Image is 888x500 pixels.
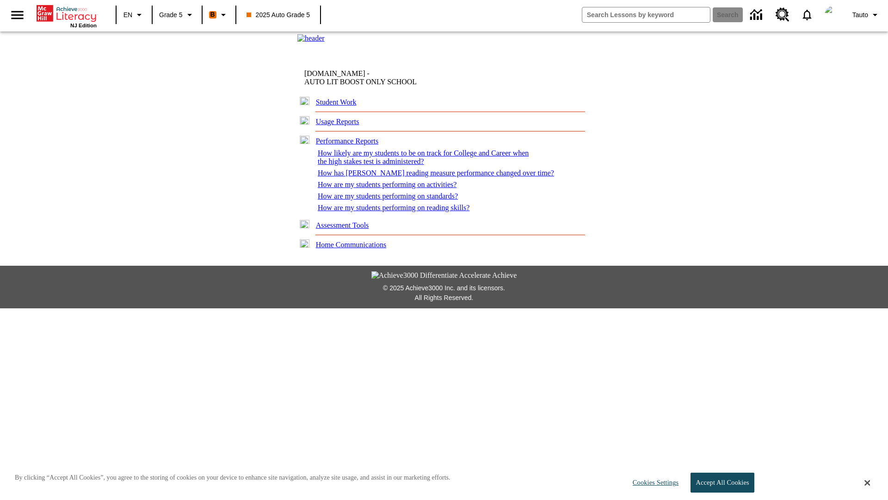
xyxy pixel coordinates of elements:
[247,10,310,20] span: 2025 Auto Grade 5
[300,239,309,248] img: plus.gif
[745,2,770,28] a: Data Center
[318,181,456,188] a: How are my students performing on activities?
[316,137,379,145] a: Performance Reports
[318,169,554,177] a: How has [PERSON_NAME] reading measure performance changed over time?
[825,6,843,24] img: avatar image
[318,192,458,200] a: How are my students performing on standards?
[316,241,386,249] a: Home Communications
[205,6,233,23] button: Boost Class color is orange. Change class color
[210,9,215,20] span: B
[795,3,819,27] a: Notifications
[849,6,884,23] button: Profile/Settings
[155,6,199,23] button: Grade: Grade 5, Select a grade
[70,23,97,28] span: NJ Edition
[371,271,517,280] img: Achieve3000 Differentiate Accelerate Achieve
[318,149,529,165] a: How likely are my students to be on track for College and Career when the high stakes test is adm...
[316,98,357,106] a: Student Work
[37,3,97,28] div: Home
[316,221,369,229] a: Assessment Tools
[300,136,309,144] img: minus.gif
[316,118,359,125] a: Usage Reports
[819,3,849,27] button: Select a new avatar
[15,473,450,482] p: By clicking “Accept All Cookies”, you agree to the storing of cookies on your device to enhance s...
[852,10,868,20] span: Tauto
[304,78,417,86] nobr: AUTO LIT BOOST ONLY SCHOOL
[304,69,475,86] td: [DOMAIN_NAME] -
[300,97,309,105] img: plus.gif
[770,2,795,27] a: Resource Center, Will open in new tab
[123,10,132,20] span: EN
[297,34,325,43] img: header
[4,1,31,29] button: Open side menu
[300,116,309,125] img: plus.gif
[624,473,682,492] button: Cookies Settings
[318,204,469,212] a: How are my students performing on reading skills?
[691,473,754,493] button: Accept All Cookies
[119,6,149,23] button: Language: EN, Select a language
[159,10,183,20] span: Grade 5
[582,7,710,22] input: search field
[864,479,870,487] button: Close
[300,220,309,228] img: plus.gif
